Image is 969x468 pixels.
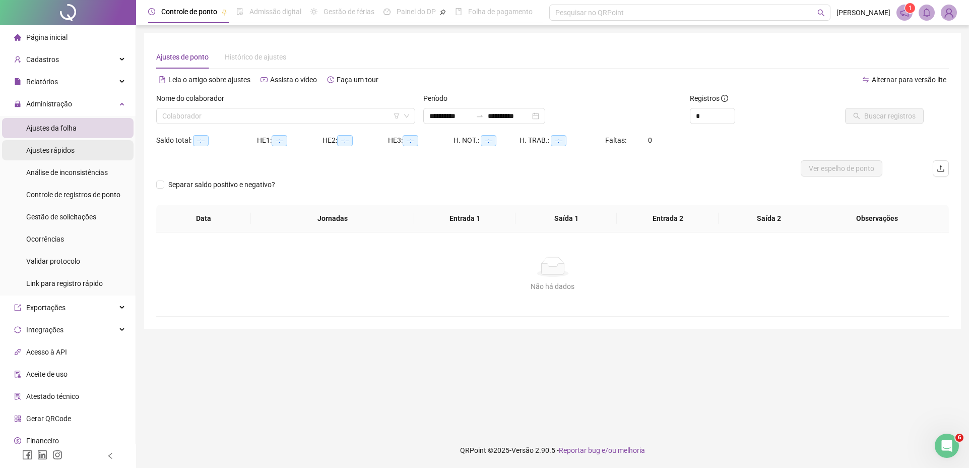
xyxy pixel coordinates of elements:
[310,8,317,15] span: sun
[26,191,120,199] span: Controle de registros de ponto
[159,76,166,83] span: file-text
[515,205,617,232] th: Saída 1
[440,9,446,15] span: pushpin
[468,8,533,16] span: Folha de pagamento
[14,348,21,356] span: api
[225,53,286,61] span: Histórico de ajustes
[511,446,534,454] span: Versão
[26,257,80,265] span: Validar protocolo
[26,392,79,400] span: Atestado técnico
[520,135,605,146] div: H. TRAB.:
[719,205,820,232] th: Saída 2
[836,7,890,18] span: [PERSON_NAME]
[900,8,909,17] span: notification
[454,135,520,146] div: H. NOT.:
[26,26,144,34] div: [PERSON_NAME]: [DOMAIN_NAME]
[909,5,912,12] span: 1
[26,55,59,64] span: Cadastros
[26,437,59,445] span: Financeiro
[14,100,21,107] span: lock
[156,93,231,104] label: Nome do colaborador
[820,213,933,224] span: Observações
[53,60,77,66] div: Domínio
[941,5,956,20] img: 72642
[812,205,941,232] th: Observações
[249,8,301,16] span: Admissão digital
[22,450,32,460] span: facebook
[922,8,931,17] span: bell
[270,76,317,84] span: Assista o vídeo
[272,135,287,146] span: --:--
[721,95,728,102] span: info-circle
[26,168,108,177] span: Análise de inconsistências
[251,205,414,232] th: Jornadas
[14,393,21,400] span: solution
[14,304,21,311] span: export
[605,136,628,144] span: Faltas:
[236,8,243,15] span: file-done
[52,450,62,460] span: instagram
[37,450,47,460] span: linkedin
[801,160,882,177] button: Ver espelho de ponto
[156,205,251,232] th: Data
[16,26,24,34] img: website_grey.svg
[14,34,21,41] span: home
[120,60,159,66] div: Palavras-chave
[617,205,718,232] th: Entrada 2
[937,164,945,172] span: upload
[164,179,279,190] span: Separar saldo positivo e negativo?
[109,58,117,67] img: tab_keywords_by_traffic_grey.svg
[403,135,418,146] span: --:--
[261,76,268,83] span: youtube
[26,415,71,423] span: Gerar QRCode
[476,112,484,120] span: to
[423,93,454,104] label: Período
[481,135,496,146] span: --:--
[455,8,462,15] span: book
[14,371,21,378] span: audit
[257,135,322,146] div: HE 1:
[26,100,72,108] span: Administração
[14,56,21,63] span: user-add
[388,135,454,146] div: HE 3:
[156,53,209,61] span: Ajustes de ponto
[394,113,400,119] span: filter
[322,135,388,146] div: HE 2:
[690,93,728,104] span: Registros
[26,348,67,356] span: Acesso à API
[559,446,645,454] span: Reportar bug e/ou melhoria
[26,370,68,378] span: Aceite de uso
[404,113,410,119] span: down
[14,437,21,444] span: dollar
[476,112,484,120] span: swap-right
[337,135,353,146] span: --:--
[845,108,924,124] button: Buscar registros
[817,9,825,17] span: search
[324,8,374,16] span: Gestão de férias
[28,16,49,24] div: v 4.0.25
[26,78,58,86] span: Relatórios
[168,76,250,84] span: Leia o artigo sobre ajustes
[551,135,566,146] span: --:--
[156,135,257,146] div: Saldo total:
[42,58,50,67] img: tab_domain_overview_orange.svg
[26,326,63,334] span: Integrações
[26,235,64,243] span: Ocorrências
[648,136,652,144] span: 0
[327,76,334,83] span: history
[193,135,209,146] span: --:--
[905,3,915,13] sup: 1
[16,16,24,24] img: logo_orange.svg
[935,434,959,458] iframe: Intercom live chat
[862,76,869,83] span: swap
[14,78,21,85] span: file
[161,8,217,16] span: Controle de ponto
[136,433,969,468] footer: QRPoint © 2025 - 2.90.5 -
[414,205,515,232] th: Entrada 1
[148,8,155,15] span: clock-circle
[26,304,66,312] span: Exportações
[221,9,227,15] span: pushpin
[383,8,391,15] span: dashboard
[26,213,96,221] span: Gestão de solicitações
[14,326,21,333] span: sync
